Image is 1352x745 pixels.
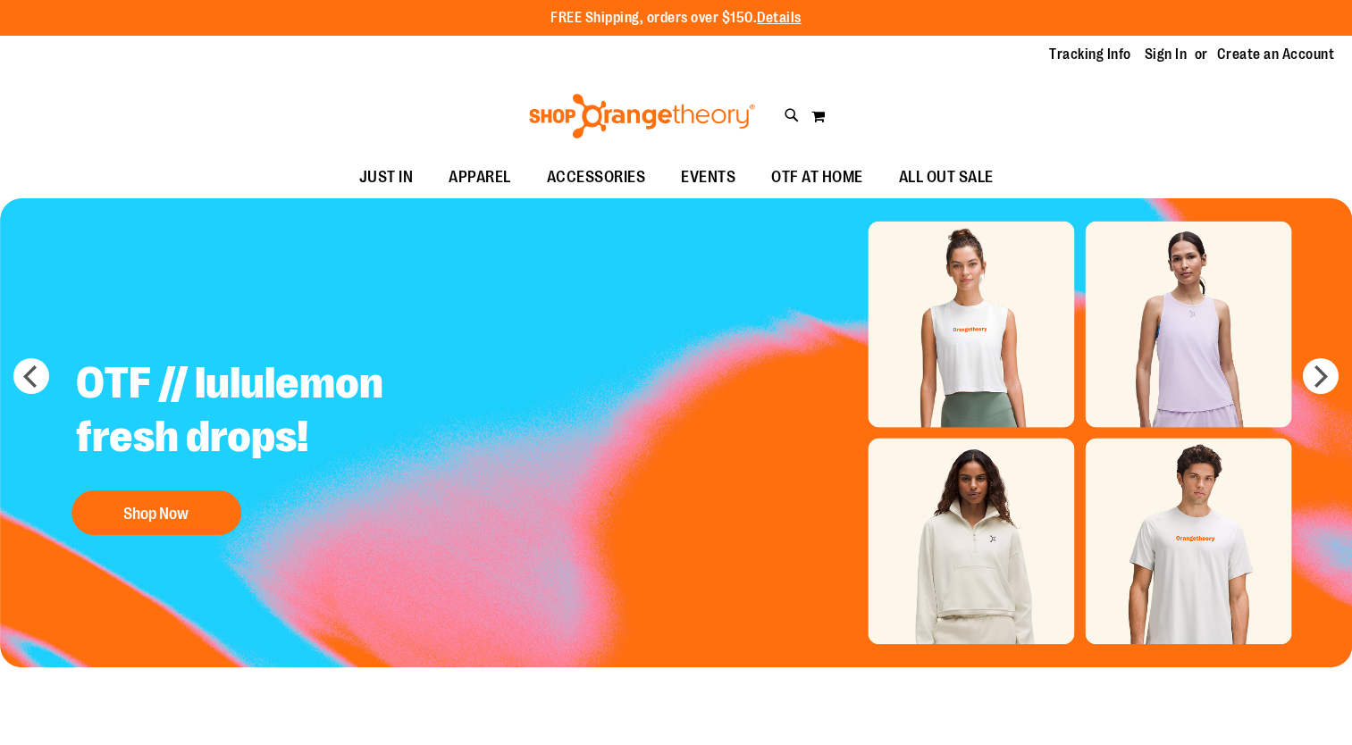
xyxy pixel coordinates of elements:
[550,8,802,29] p: FREE Shipping, orders over $150.
[899,157,994,197] span: ALL OUT SALE
[63,343,507,481] h2: OTF // lululemon fresh drops!
[757,10,802,26] a: Details
[1217,45,1335,64] a: Create an Account
[13,358,49,394] button: prev
[359,157,414,197] span: JUST IN
[547,157,646,197] span: ACCESSORIES
[526,94,758,138] img: Shop Orangetheory
[1049,45,1131,64] a: Tracking Info
[1303,358,1339,394] button: next
[71,490,241,535] button: Shop Now
[771,157,863,197] span: OTF AT HOME
[1145,45,1188,64] a: Sign In
[681,157,735,197] span: EVENTS
[449,157,511,197] span: APPAREL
